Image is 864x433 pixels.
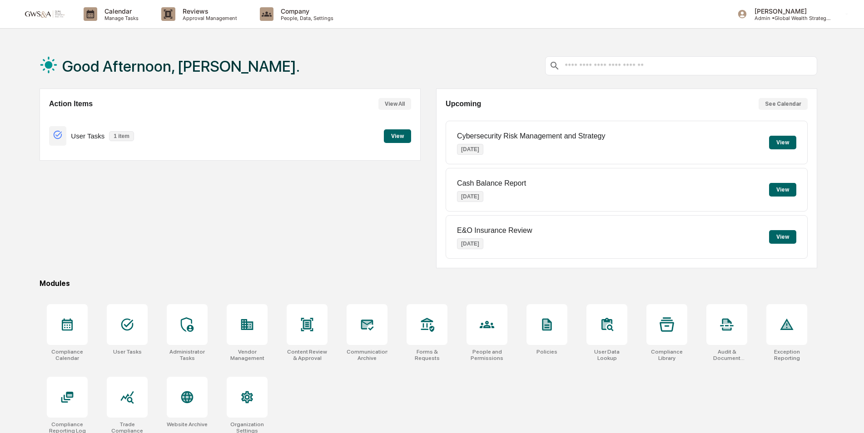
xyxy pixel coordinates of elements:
p: Calendar [97,7,143,15]
p: Company [273,7,338,15]
p: Cybersecurity Risk Management and Strategy [457,132,605,140]
p: Manage Tasks [97,15,143,21]
p: 1 item [109,131,134,141]
button: View [769,136,796,149]
p: Reviews [175,7,242,15]
button: View [769,183,796,197]
div: Exception Reporting [766,349,807,361]
h2: Upcoming [446,100,481,108]
button: View [769,230,796,244]
div: Modules [40,279,817,288]
div: People and Permissions [467,349,507,361]
a: View [384,131,411,140]
p: People, Data, Settings [273,15,338,21]
div: Vendor Management [227,349,268,361]
div: Administrator Tasks [167,349,208,361]
p: [DATE] [457,191,483,202]
img: logo [22,10,65,18]
h1: Good Afternoon, [PERSON_NAME]. [62,57,300,75]
div: Policies [536,349,557,355]
div: User Data Lookup [586,349,627,361]
button: View All [378,98,411,110]
h2: Action Items [49,100,93,108]
div: Content Review & Approval [287,349,328,361]
button: See Calendar [759,98,808,110]
p: Approval Management [175,15,242,21]
p: User Tasks [71,132,104,140]
div: Communications Archive [347,349,387,361]
div: Compliance Library [646,349,687,361]
p: E&O Insurance Review [457,226,532,235]
p: Cash Balance Report [457,179,526,187]
div: Compliance Calendar [47,349,88,361]
div: User Tasks [113,349,142,355]
div: Website Archive [167,421,208,428]
button: View [384,129,411,143]
div: Audit & Document Logs [706,349,747,361]
p: [DATE] [457,238,483,249]
p: Admin • Global Wealth Strategies Associates [747,15,832,21]
p: [DATE] [457,144,483,155]
p: [PERSON_NAME] [747,7,832,15]
div: Forms & Requests [407,349,447,361]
